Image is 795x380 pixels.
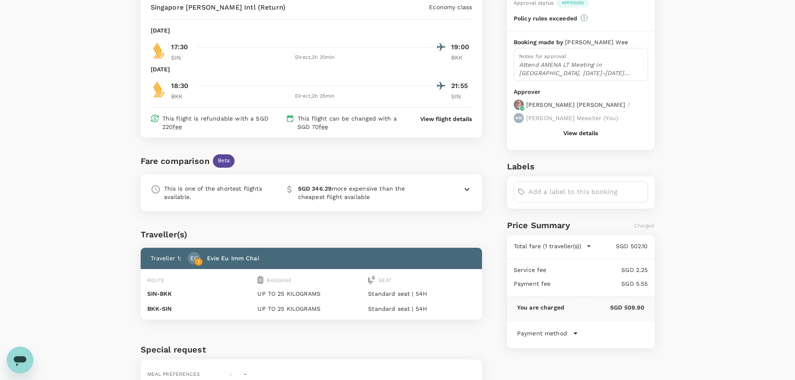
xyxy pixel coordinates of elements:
[151,42,167,59] img: SQ
[190,254,198,262] p: EC
[514,88,648,96] p: Approver
[151,81,167,98] img: SQ
[171,81,189,91] p: 18:30
[230,371,232,377] span: :
[514,242,591,250] button: Total fare (1 traveller(s))
[634,223,654,229] span: Charged
[429,3,472,11] p: Economy class
[517,329,567,337] p: Payment method
[213,157,235,165] span: Beta
[207,254,259,262] p: Evie Eu Imm Chai
[173,123,182,130] span: fee
[298,185,332,192] b: SGD 346.29
[628,101,630,109] p: /
[257,289,365,298] p: UP TO 25 KILOGRAMS
[507,219,570,232] h6: Price Summary
[517,303,564,312] p: You are charged
[257,305,365,313] p: UP TO 25 KILOGRAMS
[514,38,565,46] p: Booking made by
[164,184,271,201] p: This is one of the shortest flights available.
[514,100,524,110] img: avatar-674847d4c54d2.jpeg
[319,123,328,130] span: fee
[197,53,433,62] div: Direct , 2h 30min
[526,114,618,122] p: [PERSON_NAME] Messiter ( You )
[298,184,405,201] p: more expensive than the cheapest flight available
[451,81,472,91] p: 21:55
[368,289,475,298] p: Standard seat | 54H
[257,276,263,284] img: baggage-icon
[147,305,255,313] p: BKK - SIN
[526,101,625,109] p: [PERSON_NAME] [PERSON_NAME]
[147,289,255,298] p: SIN - BKK
[519,53,567,59] span: Notes for approval
[151,3,286,13] p: Singapore [PERSON_NAME] Intl (Return)
[519,60,643,77] p: Attend AMENA LT Meeting in [GEOGRAPHIC_DATA], [DATE]-[DATE] Returning [DATE][DATE] will be at per...
[451,92,472,101] p: SIN
[151,65,170,73] p: [DATE]
[515,115,522,121] p: KM
[547,266,648,274] p: SGD 2.25
[379,277,391,283] span: Seat
[267,277,292,283] span: Baggage
[141,228,482,241] div: Traveller(s)
[147,277,165,283] span: Route
[197,92,433,101] div: Direct , 2h 25min
[507,160,655,173] h6: Labels
[7,347,33,373] iframe: Button to launch messaging window
[141,343,482,356] h6: Special request
[171,53,192,62] p: SIN
[171,42,188,52] p: 17:30
[564,303,644,312] p: SGD 509.90
[514,14,577,23] p: Policy rules exceeded
[551,279,648,288] p: SGD 5.55
[514,266,547,274] p: Service fee
[240,366,247,379] div: -
[151,254,182,262] p: Traveller 1 :
[147,371,200,377] span: Meal preferences
[565,38,628,46] p: [PERSON_NAME] Wee
[451,53,472,62] p: BKK
[514,242,581,250] p: Total fare (1 traveller(s))
[171,92,192,101] p: BKK
[162,114,283,131] p: This flight is refundable with a SGD 220
[591,242,648,250] p: SGD 502.10
[141,154,209,168] div: Fare comparison
[451,42,472,52] p: 19:00
[528,185,644,199] input: Add a label to this booking
[563,130,598,136] button: View details
[368,276,375,284] img: seat-icon
[514,279,551,288] p: Payment fee
[420,115,472,123] button: View flight details
[298,114,404,131] p: This flight can be changed with a SGD 70
[151,26,170,35] p: [DATE]
[368,305,475,313] p: Standard seat | 54H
